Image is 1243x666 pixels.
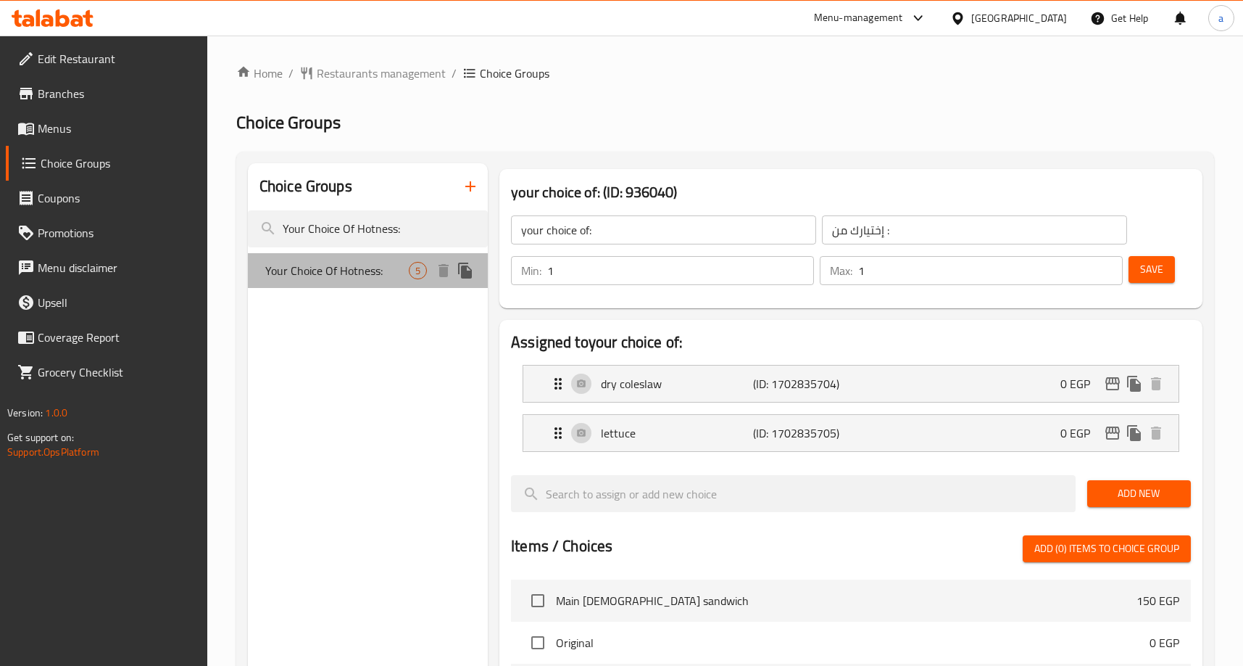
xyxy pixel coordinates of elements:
span: 5 [410,264,426,278]
p: Max: [830,262,852,279]
span: Your Choice Of Hotness: [265,262,409,279]
nav: breadcrumb [236,65,1214,82]
button: delete [1145,373,1167,395]
li: Expand [511,408,1191,458]
button: duplicate [1123,422,1145,444]
span: 1.0.0 [45,403,67,422]
p: 0 EGP [1060,375,1102,392]
p: (ID: 1702835704) [753,375,855,392]
li: Expand [511,359,1191,408]
span: Menus [38,120,196,137]
p: dry coleslaw [601,375,753,392]
span: Main [DEMOGRAPHIC_DATA] sandwich [556,592,1136,609]
p: lettuce [601,424,753,442]
button: duplicate [1123,373,1145,395]
span: Save [1140,260,1163,279]
button: delete [1145,422,1167,444]
a: Branches [6,76,207,111]
div: Expand [523,366,1178,402]
a: Home [236,65,283,82]
span: Edit Restaurant [38,50,196,67]
h3: your choice of: (ID: 936040) [511,181,1191,204]
span: Add New [1099,485,1179,503]
a: Menus [6,111,207,146]
span: Upsell [38,294,196,311]
p: 150 EGP [1136,592,1179,609]
a: Edit Restaurant [6,41,207,76]
span: Branches [38,85,196,102]
input: search [248,210,488,247]
span: Add (0) items to choice group [1034,540,1179,558]
span: Menu disclaimer [38,259,196,276]
button: Save [1128,256,1175,283]
input: search [511,475,1076,512]
h2: Items / Choices [511,535,612,557]
span: Choice Groups [41,155,196,172]
button: edit [1102,373,1123,395]
button: Add (0) items to choice group [1023,535,1191,562]
h2: Choice Groups [259,176,352,197]
a: Coverage Report [6,320,207,355]
a: Support.OpsPlatform [7,443,99,461]
li: / [288,65,294,82]
a: Menu disclaimer [6,250,207,285]
a: Grocery Checklist [6,355,207,390]
p: Min: [521,262,541,279]
button: duplicate [454,260,476,281]
span: Select choice [523,628,553,658]
a: Choice Groups [6,146,207,181]
a: Restaurants management [299,65,446,82]
span: Get support on: [7,428,74,447]
button: edit [1102,422,1123,444]
p: (ID: 1702835705) [753,424,855,442]
p: 0 EGP [1060,424,1102,442]
button: Add New [1087,480,1191,507]
a: Promotions [6,215,207,250]
div: Expand [523,415,1178,451]
span: Grocery Checklist [38,363,196,381]
span: Choice Groups [480,65,549,82]
button: delete [433,260,454,281]
li: / [452,65,457,82]
span: Coupons [38,189,196,207]
span: Choice Groups [236,106,341,139]
div: Your Choice Of Hotness:5deleteduplicate [248,253,488,288]
a: Coupons [6,181,207,215]
span: Original [556,634,1150,651]
div: Menu-management [814,9,903,27]
div: [GEOGRAPHIC_DATA] [971,10,1067,26]
span: Version: [7,403,43,422]
p: 0 EGP [1150,634,1179,651]
span: a [1218,10,1223,26]
a: Upsell [6,285,207,320]
span: Restaurants management [317,65,446,82]
h2: Assigned to your choice of: [511,332,1191,353]
span: Select choice [523,585,553,616]
span: Promotions [38,224,196,242]
span: Coverage Report [38,329,196,346]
